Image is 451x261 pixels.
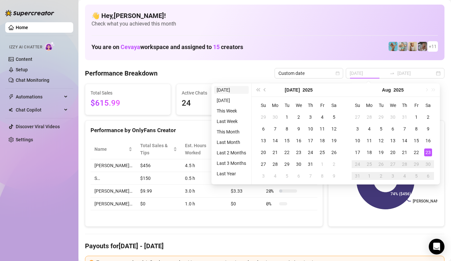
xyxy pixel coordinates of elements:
[352,111,363,123] td: 2025-07-27
[377,160,385,168] div: 26
[16,124,60,129] a: Discover Viral Videos
[377,113,385,121] div: 29
[259,125,267,133] div: 6
[227,198,262,210] td: $0
[330,125,338,133] div: 12
[318,148,326,156] div: 25
[352,123,363,135] td: 2025-08-03
[185,142,218,156] div: Est. Hours Worked
[424,125,432,133] div: 9
[429,239,444,254] div: Open Intercom Messenger
[401,113,409,121] div: 31
[316,147,328,158] td: 2025-07-25
[387,158,399,170] td: 2025-08-27
[365,172,373,180] div: 1
[318,172,326,180] div: 8
[8,108,13,112] img: Chat Copilot
[422,135,434,147] td: 2025-08-16
[269,158,281,170] td: 2025-07-28
[397,70,435,77] input: End date
[283,113,291,121] div: 1
[136,185,181,198] td: $9.99
[399,111,410,123] td: 2025-07-31
[92,43,243,51] h1: You are on workspace and assigned to creators
[16,92,62,102] span: Automations
[258,158,269,170] td: 2025-07-27
[412,125,420,133] div: 8
[363,99,375,111] th: Mo
[9,44,42,50] span: Izzy AI Chatter
[363,123,375,135] td: 2025-08-04
[410,111,422,123] td: 2025-08-01
[259,172,267,180] div: 3
[352,99,363,111] th: Su
[136,139,181,159] th: Total Sales & Tips
[387,135,399,147] td: 2025-08-13
[328,158,340,170] td: 2025-08-02
[305,111,316,123] td: 2025-07-03
[387,170,399,182] td: 2025-09-03
[214,107,249,115] li: This Week
[401,172,409,180] div: 4
[377,125,385,133] div: 5
[91,159,136,172] td: [PERSON_NAME]…
[261,83,269,96] button: Previous month (PageUp)
[269,123,281,135] td: 2025-07-07
[94,146,127,153] span: Name
[328,123,340,135] td: 2025-07-12
[121,43,140,50] span: Cevaya
[283,137,291,145] div: 15
[316,123,328,135] td: 2025-07-11
[258,135,269,147] td: 2025-07-13
[91,89,165,96] span: Total Sales
[271,148,279,156] div: 21
[214,117,249,125] li: Last Week
[330,137,338,145] div: 19
[424,137,432,145] div: 16
[401,148,409,156] div: 21
[91,172,136,185] td: S…
[352,158,363,170] td: 2025-08-24
[305,123,316,135] td: 2025-07-10
[91,185,136,198] td: [PERSON_NAME]…
[278,68,339,78] span: Custom date
[91,198,136,210] td: [PERSON_NAME]…
[305,158,316,170] td: 2025-07-31
[307,148,314,156] div: 24
[258,99,269,111] th: Su
[293,158,305,170] td: 2025-07-30
[259,113,267,121] div: 29
[363,158,375,170] td: 2025-08-25
[258,170,269,182] td: 2025-08-03
[422,158,434,170] td: 2025-08-30
[269,99,281,111] th: Mo
[328,111,340,123] td: 2025-07-05
[389,113,397,121] div: 30
[305,147,316,158] td: 2025-07-24
[375,123,387,135] td: 2025-08-05
[387,99,399,111] th: We
[316,99,328,111] th: Fr
[363,135,375,147] td: 2025-08-11
[16,67,28,72] a: Setup
[375,158,387,170] td: 2025-08-26
[271,125,279,133] div: 7
[181,185,227,198] td: 3.0 h
[283,148,291,156] div: 22
[214,138,249,146] li: Last Month
[382,83,391,96] button: Choose a month
[389,160,397,168] div: 27
[354,172,361,180] div: 31
[377,148,385,156] div: 19
[418,42,427,51] img: Natalia
[269,135,281,147] td: 2025-07-14
[181,159,227,172] td: 4.5 h
[352,170,363,182] td: 2025-08-31
[399,147,410,158] td: 2025-08-21
[354,148,361,156] div: 17
[390,71,395,76] span: to
[412,160,420,168] div: 29
[303,83,313,96] button: Choose a year
[307,113,314,121] div: 3
[281,147,293,158] td: 2025-07-22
